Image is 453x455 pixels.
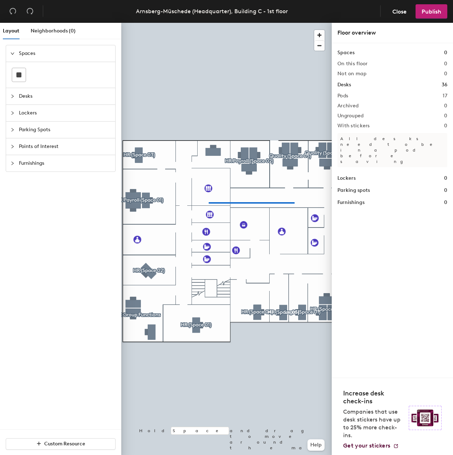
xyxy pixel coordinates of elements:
[444,123,447,129] h2: 0
[10,51,15,56] span: expanded
[444,199,447,206] h1: 0
[392,8,407,15] span: Close
[337,49,355,57] h1: Spaces
[10,111,15,115] span: collapsed
[3,28,19,34] span: Layout
[337,186,370,194] h1: Parking spots
[337,199,365,206] h1: Furnishings
[19,88,111,104] span: Desks
[444,61,447,67] h2: 0
[337,61,368,67] h2: On this floor
[23,4,37,19] button: Redo (⌘ + ⇧ + Z)
[337,123,370,129] h2: With stickers
[444,174,447,182] h1: 0
[444,103,447,109] h2: 0
[409,406,442,430] img: Sticker logo
[443,93,447,99] h2: 17
[19,45,111,62] span: Spaces
[19,122,111,138] span: Parking Spots
[337,174,356,182] h1: Lockers
[337,113,364,119] h2: Ungrouped
[442,81,447,89] h1: 36
[343,408,404,439] p: Companies that use desk stickers have up to 25% more check-ins.
[307,439,325,451] button: Help
[444,113,447,119] h2: 0
[10,128,15,132] span: collapsed
[19,138,111,155] span: Points of Interest
[337,133,447,167] p: All desks need to be in a pod before saving
[422,8,441,15] span: Publish
[444,186,447,194] h1: 0
[444,49,447,57] h1: 0
[136,7,288,16] div: Arnsberg-Müschede (Headquarter), Building C - 1st floor
[19,155,111,172] span: Furnishings
[31,28,76,34] span: Neighborhoods (0)
[343,442,399,449] a: Get your stickers
[337,71,366,77] h2: Not on map
[6,4,20,19] button: Undo (⌘ + Z)
[10,94,15,98] span: collapsed
[44,441,85,447] span: Custom Resource
[337,93,348,99] h2: Pods
[337,81,351,89] h1: Desks
[6,438,116,450] button: Custom Resource
[337,103,358,109] h2: Archived
[343,442,390,449] span: Get your stickers
[10,144,15,149] span: collapsed
[337,29,447,37] div: Floor overview
[386,4,413,19] button: Close
[19,105,111,121] span: Lockers
[416,4,447,19] button: Publish
[10,161,15,165] span: collapsed
[343,389,404,405] h4: Increase desk check-ins
[444,71,447,77] h2: 0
